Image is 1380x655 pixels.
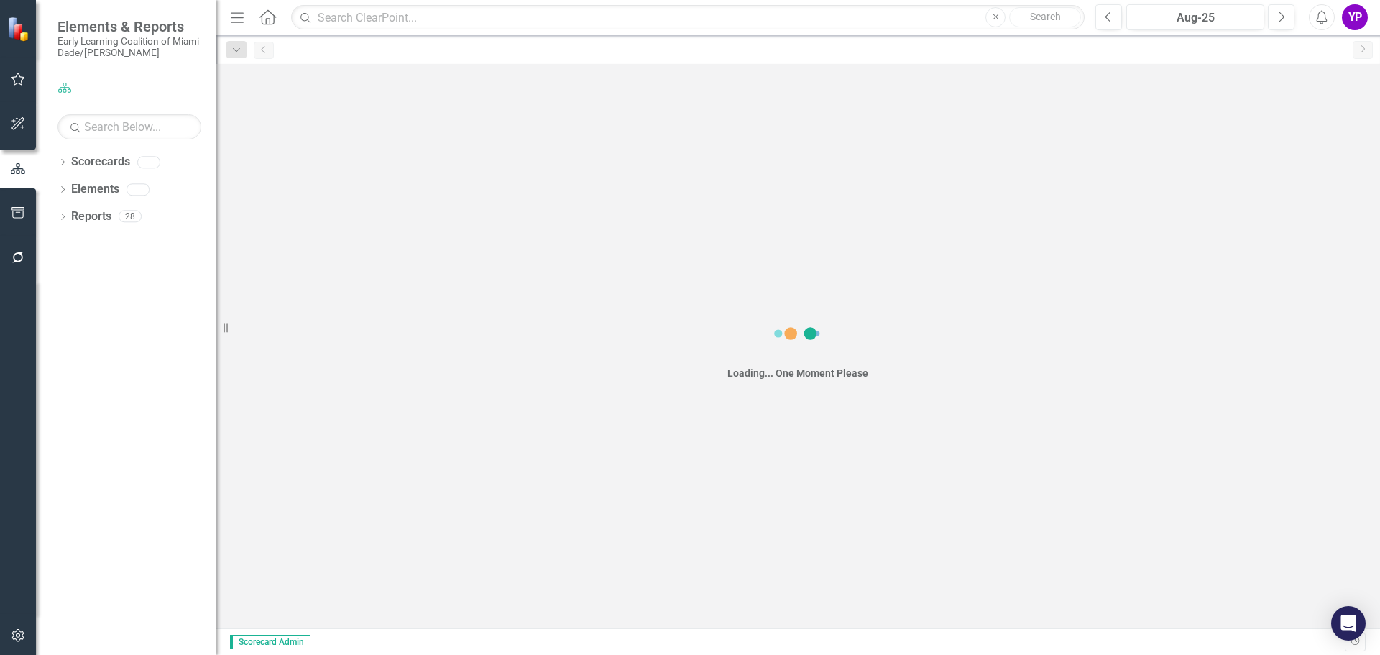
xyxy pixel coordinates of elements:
[1342,4,1368,30] button: YP
[71,209,111,225] a: Reports
[1331,606,1366,641] div: Open Intercom Messenger
[1126,4,1264,30] button: Aug-25
[57,35,201,59] small: Early Learning Coalition of Miami Dade/[PERSON_NAME]
[57,18,201,35] span: Elements & Reports
[119,211,142,223] div: 28
[7,17,32,42] img: ClearPoint Strategy
[1030,11,1061,22] span: Search
[1009,7,1081,27] button: Search
[291,5,1085,30] input: Search ClearPoint...
[230,635,310,649] span: Scorecard Admin
[57,114,201,139] input: Search Below...
[71,154,130,170] a: Scorecards
[727,366,868,380] div: Loading... One Moment Please
[71,181,119,198] a: Elements
[1131,9,1259,27] div: Aug-25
